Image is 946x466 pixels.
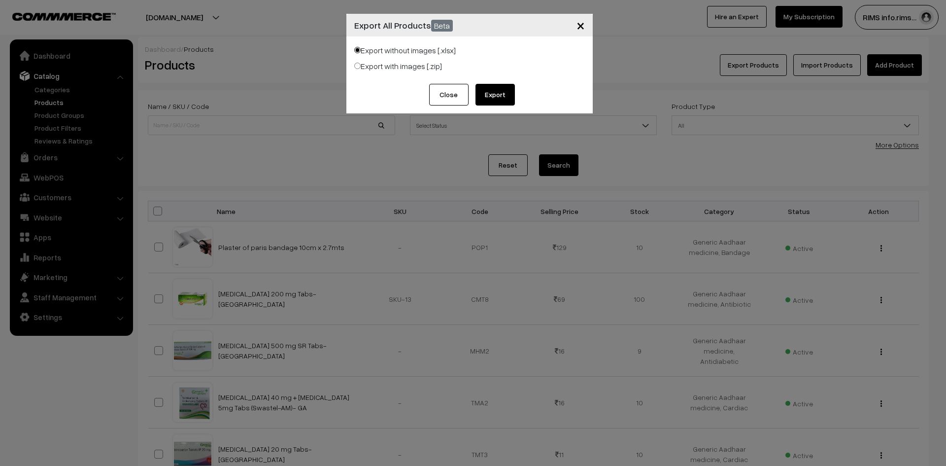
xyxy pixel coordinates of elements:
button: Export [475,84,515,106]
label: Export with images [.zip] [354,60,442,72]
button: Close [569,10,593,40]
h4: Export All Products [354,18,453,32]
span: Beta [431,20,453,32]
button: Close [429,84,469,106]
input: Export without images [.xlsx] [354,47,361,53]
input: Export with images [.zip] [354,63,361,69]
span: × [576,16,585,34]
label: Export without images [.xlsx] [354,44,456,56]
